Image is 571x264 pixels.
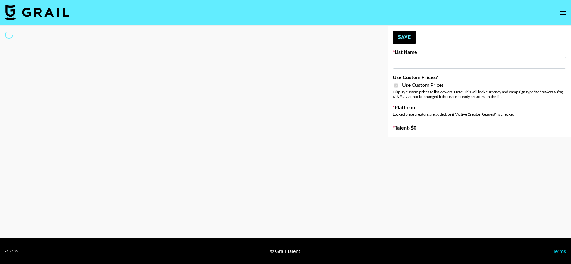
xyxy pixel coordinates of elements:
span: Use Custom Prices [402,82,444,88]
em: for bookers using this list [393,89,563,99]
label: Use Custom Prices? [393,74,566,80]
div: Locked once creators are added, or if "Active Creator Request" is checked. [393,112,566,117]
button: Save [393,31,416,44]
a: Terms [553,248,566,254]
img: Grail Talent [5,5,69,20]
button: open drawer [557,6,570,19]
label: List Name [393,49,566,55]
div: Display custom prices to list viewers. Note: This will lock currency and campaign type . Cannot b... [393,89,566,99]
label: Platform [393,104,566,111]
div: © Grail Talent [270,248,300,254]
div: v 1.7.106 [5,249,18,253]
label: Talent - $ 0 [393,124,566,131]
